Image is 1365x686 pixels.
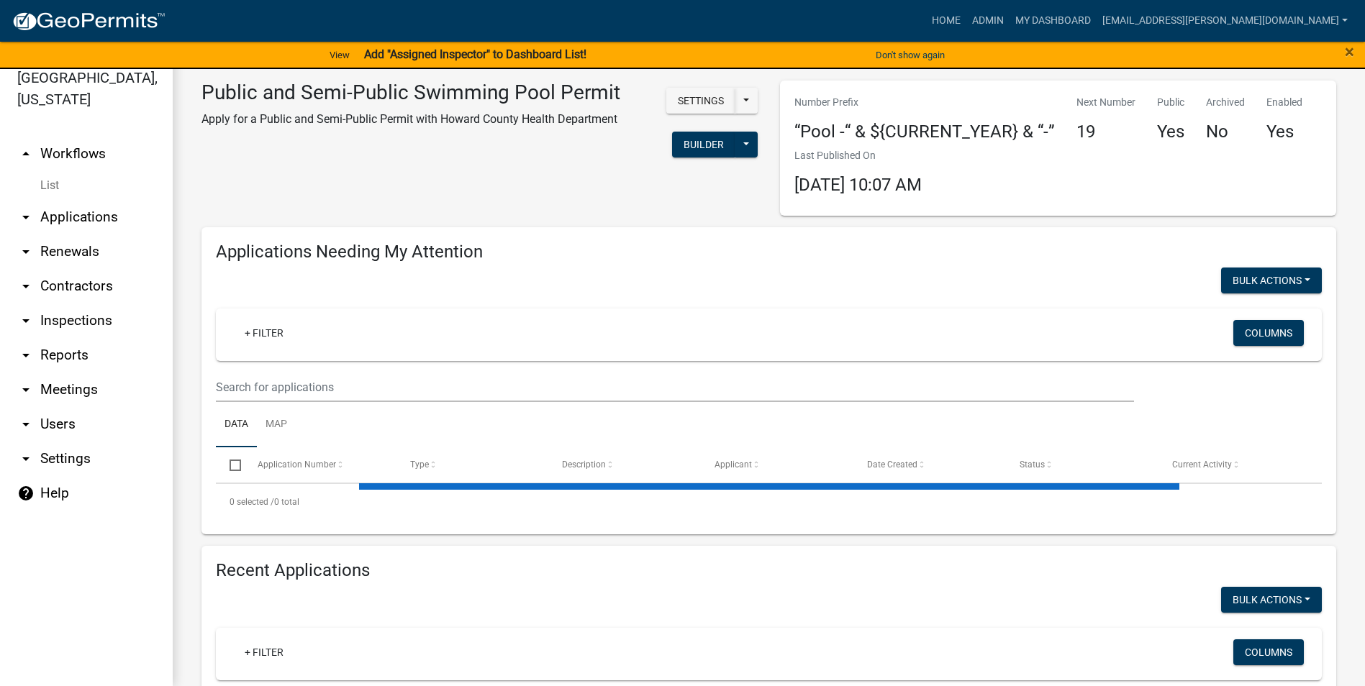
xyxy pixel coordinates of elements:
span: Status [1020,459,1045,470]
i: arrow_drop_up [17,145,35,163]
span: Applicant [715,459,752,470]
p: Archived [1206,95,1245,110]
p: Enabled [1266,95,1302,110]
datatable-header-cell: Select [216,447,243,482]
h4: No [1206,122,1245,142]
i: arrow_drop_down [17,347,35,364]
span: × [1345,42,1354,62]
button: Close [1345,43,1354,60]
h4: 19 [1076,122,1135,142]
a: + Filter [233,320,295,346]
button: Don't show again [870,43,951,67]
h4: Yes [1157,122,1184,142]
a: Map [257,402,296,448]
a: Home [926,7,966,35]
input: Search for applications [216,372,1134,402]
span: [DATE] 10:07 AM [794,175,922,195]
i: arrow_drop_down [17,209,35,226]
span: Current Activity [1172,459,1232,470]
h4: Recent Applications [216,560,1322,581]
datatable-header-cell: Applicant [701,447,853,482]
button: Columns [1233,639,1304,665]
i: arrow_drop_down [17,243,35,260]
a: My Dashboard [1010,7,1097,35]
h4: Yes [1266,122,1302,142]
h4: “Pool -“ & ${CURRENT_YEAR} & “-” [794,122,1055,142]
h4: Applications Needing My Attention [216,242,1322,262]
span: Type [410,459,429,470]
button: Bulk Actions [1221,587,1322,613]
button: Columns [1233,320,1304,346]
p: Last Published On [794,148,922,163]
button: Settings [666,88,735,114]
datatable-header-cell: Current Activity [1158,447,1311,482]
datatable-header-cell: Status [1006,447,1158,482]
div: 0 total [216,484,1322,520]
i: arrow_drop_down [17,450,35,467]
i: arrow_drop_down [17,416,35,433]
p: Apply for a Public and Semi-Public Permit with Howard County Health Department [201,111,620,128]
a: + Filter [233,639,295,665]
i: arrow_drop_down [17,278,35,295]
i: arrow_drop_down [17,312,35,329]
a: Data [216,402,257,448]
strong: Add "Assigned Inspector" to Dashboard List! [364,47,586,61]
datatable-header-cell: Type [396,447,548,482]
span: Date Created [867,459,917,470]
i: help [17,485,35,502]
a: View [324,43,355,67]
p: Number Prefix [794,95,1055,110]
span: 0 selected / [230,497,274,507]
datatable-header-cell: Date Created [853,447,1006,482]
datatable-header-cell: Application Number [243,447,396,482]
h3: Public and Semi-Public Swimming Pool Permit [201,81,620,105]
p: Next Number [1076,95,1135,110]
button: Builder [672,132,735,157]
i: arrow_drop_down [17,381,35,398]
a: Admin [966,7,1010,35]
span: Application Number [258,459,336,470]
button: Bulk Actions [1221,267,1322,293]
p: Public [1157,95,1184,110]
datatable-header-cell: Description [548,447,701,482]
span: Description [562,459,606,470]
a: [EMAIL_ADDRESS][PERSON_NAME][DOMAIN_NAME] [1097,7,1353,35]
